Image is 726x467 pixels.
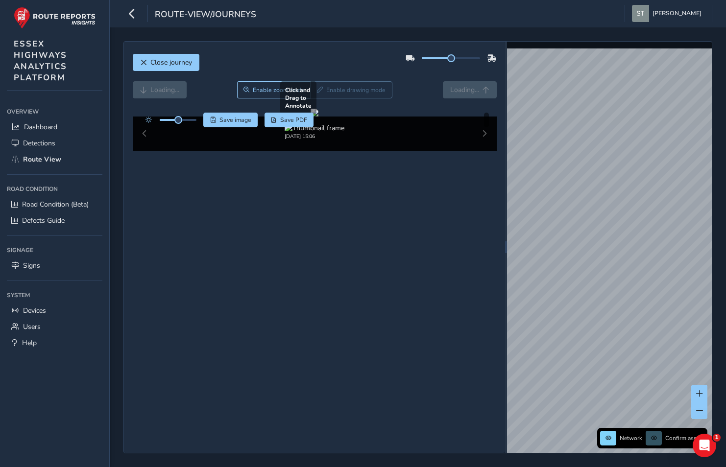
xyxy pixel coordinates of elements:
[203,113,258,127] button: Save
[632,5,705,22] button: [PERSON_NAME]
[632,5,649,22] img: diamond-layout
[7,119,102,135] a: Dashboard
[7,151,102,167] a: Route View
[23,139,55,148] span: Detections
[23,155,61,164] span: Route View
[7,212,102,229] a: Defects Guide
[7,135,102,151] a: Detections
[285,123,344,133] img: Thumbnail frame
[713,434,721,442] span: 1
[7,196,102,212] a: Road Condition (Beta)
[24,122,57,132] span: Dashboard
[7,182,102,196] div: Road Condition
[7,303,102,319] a: Devices
[693,434,716,457] iframe: Intercom live chat
[265,113,314,127] button: PDF
[23,261,40,270] span: Signs
[280,116,307,124] span: Save PDF
[620,434,642,442] span: Network
[219,116,251,124] span: Save image
[253,86,305,94] span: Enable zoom mode
[14,38,67,83] span: ESSEX HIGHWAYS ANALYTICS PLATFORM
[237,81,311,98] button: Zoom
[665,434,704,442] span: Confirm assets
[7,257,102,274] a: Signs
[7,288,102,303] div: System
[22,338,37,348] span: Help
[155,8,256,22] span: route-view/journeys
[133,54,199,71] button: Close journey
[285,133,344,140] div: [DATE] 15:06
[22,216,65,225] span: Defects Guide
[7,104,102,119] div: Overview
[150,58,192,67] span: Close journey
[7,319,102,335] a: Users
[23,322,41,331] span: Users
[7,243,102,257] div: Signage
[14,7,96,29] img: rr logo
[22,200,89,209] span: Road Condition (Beta)
[653,5,702,22] span: [PERSON_NAME]
[23,306,46,315] span: Devices
[7,335,102,351] a: Help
